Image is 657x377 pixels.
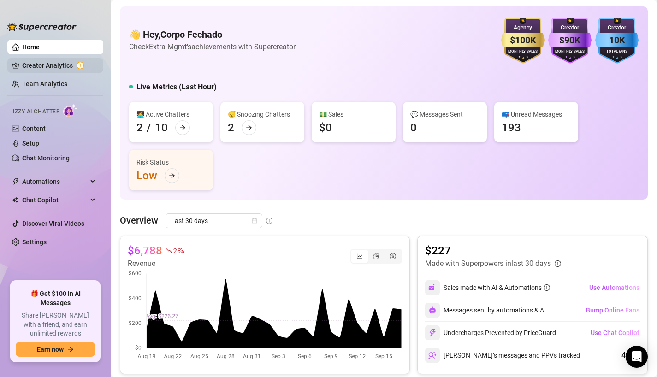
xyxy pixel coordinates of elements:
span: info-circle [544,284,550,291]
div: $0 [319,120,332,135]
h5: Live Metrics (Last Hour) [136,82,217,93]
a: Settings [22,238,47,246]
button: Earn nowarrow-right [16,342,95,357]
span: arrow-right [67,346,74,353]
div: $90K [548,33,592,47]
div: segmented control [350,249,402,264]
span: dollar-circle [390,253,396,259]
a: Discover Viral Videos [22,220,84,227]
article: $227 [425,243,561,258]
div: Creator [595,24,639,32]
span: Last 30 days [171,214,257,228]
div: 4,859 [621,350,640,361]
span: pie-chart [373,253,379,259]
a: Content [22,125,46,132]
span: thunderbolt [12,178,19,185]
img: gold-badge-CigiZidd.svg [501,18,545,64]
img: blue-badge-DgoSNQY1.svg [595,18,639,64]
span: Izzy AI Chatter [13,107,59,116]
span: arrow-right [246,124,252,131]
button: Bump Online Fans [586,303,640,318]
div: 💵 Sales [319,109,388,119]
div: Undercharges Prevented by PriceGuard [425,325,556,340]
span: info-circle [266,218,272,224]
div: 😴 Snoozing Chatters [228,109,297,119]
span: Chat Copilot [22,193,88,207]
article: Overview [120,213,158,227]
div: Open Intercom Messenger [626,346,648,368]
div: $100K [501,33,545,47]
span: Use Chat Copilot [591,329,639,336]
span: Bump Online Fans [586,306,639,314]
div: Agency [501,24,545,32]
article: Made with Superpowers in last 30 days [425,258,551,269]
div: Creator [548,24,592,32]
span: arrow-right [179,124,186,131]
div: 👩‍💻 Active Chatters [136,109,206,119]
img: purple-badge-B9DA21FR.svg [548,18,592,64]
img: AI Chatter [63,104,77,117]
span: arrow-right [169,172,175,179]
span: calendar [252,218,257,224]
div: 0 [410,120,417,135]
span: Earn now [37,346,64,353]
div: Total Fans [595,49,639,55]
div: 💬 Messages Sent [410,109,479,119]
article: $6,788 [128,243,162,258]
div: [PERSON_NAME]’s messages and PPVs tracked [425,348,580,363]
div: 2 [228,120,234,135]
a: Setup [22,140,39,147]
div: 10 [155,120,168,135]
span: Share [PERSON_NAME] with a friend, and earn unlimited rewards [16,311,95,338]
img: svg%3e [428,283,437,292]
img: logo-BBDzfeDw.svg [7,22,77,31]
article: Revenue [128,258,184,269]
article: Check Extra Mgmt's achievements with Supercreator [129,41,296,53]
h4: 👋 Hey, Corpo Fechado [129,28,296,41]
a: Home [22,43,40,51]
div: Messages sent by automations & AI [425,303,546,318]
a: Creator Analytics exclamation-circle [22,58,96,73]
div: Sales made with AI & Automations [444,283,550,293]
span: info-circle [555,260,561,267]
span: 26 % [173,246,184,255]
div: 2 [136,120,143,135]
a: Team Analytics [22,80,67,88]
div: Monthly Sales [548,49,592,55]
div: 193 [502,120,521,135]
span: line-chart [356,253,363,259]
div: 📪 Unread Messages [502,109,571,119]
button: Use Chat Copilot [590,325,640,340]
div: Monthly Sales [501,49,545,55]
span: 🎁 Get $100 in AI Messages [16,289,95,307]
span: Automations [22,174,88,189]
img: svg%3e [429,306,436,314]
img: svg%3e [428,329,437,337]
span: Use Automations [589,284,639,291]
div: Risk Status [136,157,206,167]
button: Use Automations [589,280,640,295]
div: 10K [595,33,639,47]
img: svg%3e [428,351,437,359]
span: fall [166,247,172,254]
img: Chat Copilot [12,197,18,203]
a: Chat Monitoring [22,154,70,162]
